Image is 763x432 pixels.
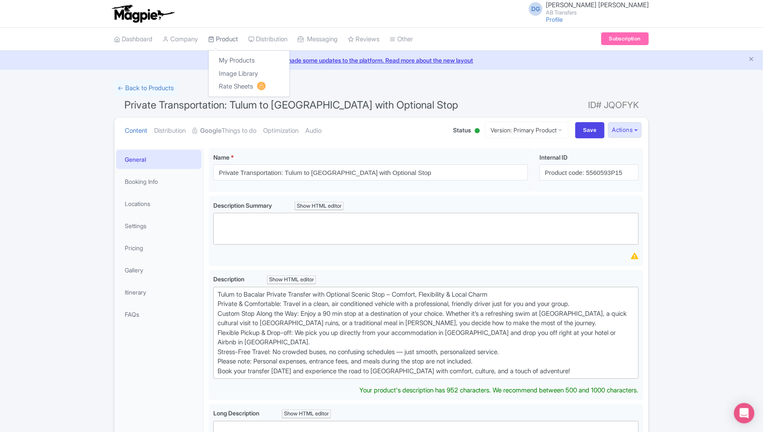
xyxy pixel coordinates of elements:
div: Tulum to Bacalar Private Transfer with Optional Scenic Stop – Comfort, Flexibility & Local Charm ... [218,290,634,376]
a: Other [390,28,413,51]
a: My Products [209,54,290,67]
img: logo-ab69f6fb50320c5b225c76a69d11143b.png [110,4,176,23]
span: Status [453,126,471,134]
a: Pricing [116,238,201,257]
div: Your product's description has 952 characters. We recommend between 500 and 1000 characters. [359,386,639,395]
a: Distribution [248,28,287,51]
a: Locations [116,194,201,213]
input: Save [575,122,605,138]
div: Show HTML editor [282,409,331,418]
a: Booking Info [116,172,201,191]
a: Profile [546,16,563,23]
a: Version: Primary Product [485,122,568,138]
span: Private Transportation: Tulum to [GEOGRAPHIC_DATA] with Optional Stop [124,99,458,111]
a: Optimization [263,117,298,144]
span: DG [529,2,542,16]
span: Long Description [213,409,261,417]
a: Dashboard [114,28,152,51]
a: ← Back to Products [114,80,177,97]
button: Actions [608,122,642,138]
a: DG [PERSON_NAME] [PERSON_NAME] AB Transfers [524,2,649,15]
span: Internal ID [539,154,568,161]
a: Settings [116,216,201,235]
span: Name [213,154,229,161]
a: FAQs [116,305,201,324]
a: Subscription [601,32,649,45]
a: Company [163,28,198,51]
a: Product [208,28,238,51]
a: Content [125,117,147,144]
a: Gallery [116,260,201,280]
a: General [116,150,201,169]
div: Open Intercom Messenger [734,403,754,423]
small: AB Transfers [546,10,649,15]
div: Show HTML editor [295,202,344,211]
a: Distribution [154,117,186,144]
strong: Google [200,126,221,136]
div: Show HTML editor [267,275,316,284]
span: [PERSON_NAME] [PERSON_NAME] [546,1,649,9]
a: We made some updates to the platform. Read more about the new layout [5,56,758,65]
span: ID# JQOFYK [588,97,639,114]
a: Messaging [298,28,338,51]
button: Close announcement [748,55,754,65]
a: Rate Sheets [209,80,290,93]
a: Reviews [348,28,379,51]
a: Audio [305,117,321,144]
a: Image Library [209,67,290,80]
span: Description Summary [213,202,273,209]
div: Active [473,125,482,138]
a: GoogleThings to do [192,117,256,144]
a: Itinerary [116,283,201,302]
span: Description [213,275,246,283]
